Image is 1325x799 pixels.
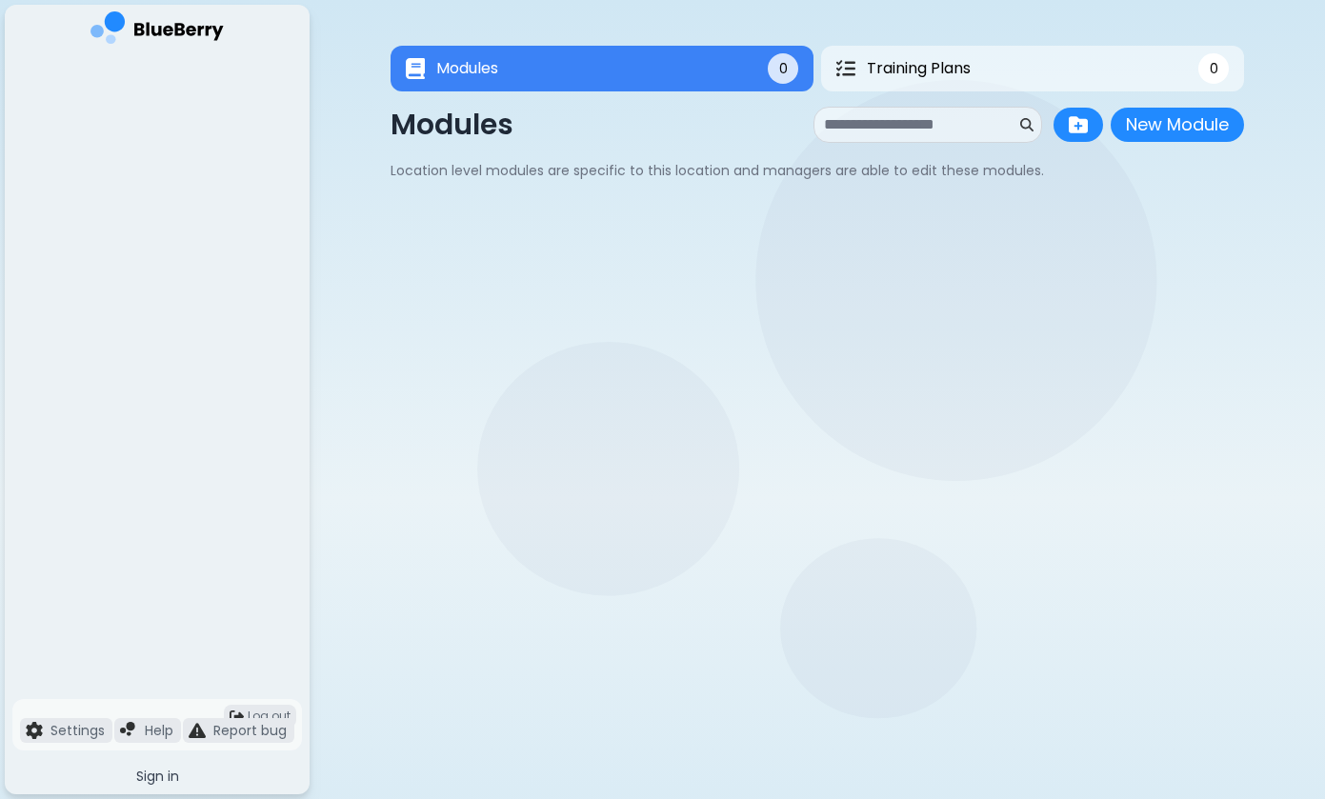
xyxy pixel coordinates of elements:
[406,58,425,80] img: Modules
[391,46,813,91] button: ModulesModules0
[230,709,244,724] img: logout
[136,768,179,785] span: Sign in
[213,722,287,739] p: Report bug
[90,11,224,50] img: company logo
[391,108,513,142] p: Modules
[1210,60,1218,77] span: 0
[836,59,855,78] img: Training Plans
[248,709,291,724] span: Log out
[120,722,137,739] img: file icon
[1111,108,1244,142] button: New Module
[1020,118,1034,131] img: search icon
[26,722,43,739] img: file icon
[189,722,206,739] img: file icon
[12,758,302,794] button: Sign in
[436,57,498,80] span: Modules
[1069,115,1088,134] img: folder plus icon
[867,57,971,80] span: Training Plans
[391,162,1244,179] p: Location level modules are specific to this location and managers are able to edit these modules.
[145,722,173,739] p: Help
[779,60,788,77] span: 0
[50,722,105,739] p: Settings
[821,46,1244,91] button: Training PlansTraining Plans0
